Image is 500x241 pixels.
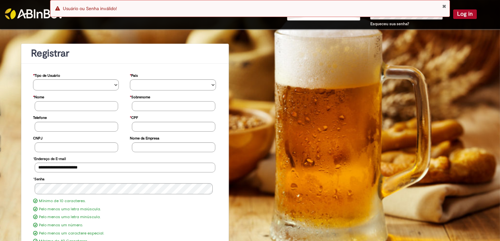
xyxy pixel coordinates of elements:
label: Senha [33,174,45,183]
label: Pelo menos um caractere especial. [39,231,104,236]
label: CNPJ [33,133,43,142]
label: Telefone [33,112,47,122]
label: Tipo de Usuário [33,70,60,80]
label: Nome da Empresa [130,133,159,142]
label: Nome [33,92,44,101]
label: País [130,70,138,80]
img: ABInbev-white.png [5,8,64,19]
label: Endereço de E-mail [33,153,66,163]
span: Usuário ou Senha inválido! [63,6,117,11]
label: Sobrenome [130,92,150,101]
button: Log in [453,9,477,19]
button: Close Notification [442,4,446,9]
label: Pelo menos uma letra minúscula. [39,215,100,220]
a: Esqueceu sua senha? [370,21,409,26]
label: Pelo menos uma letra maiúscula. [39,207,101,212]
h1: Registrar [31,48,219,59]
label: Mínimo de 10 caracteres. [39,199,86,204]
label: Pelo menos um número. [39,223,83,228]
label: CPF [130,112,138,122]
